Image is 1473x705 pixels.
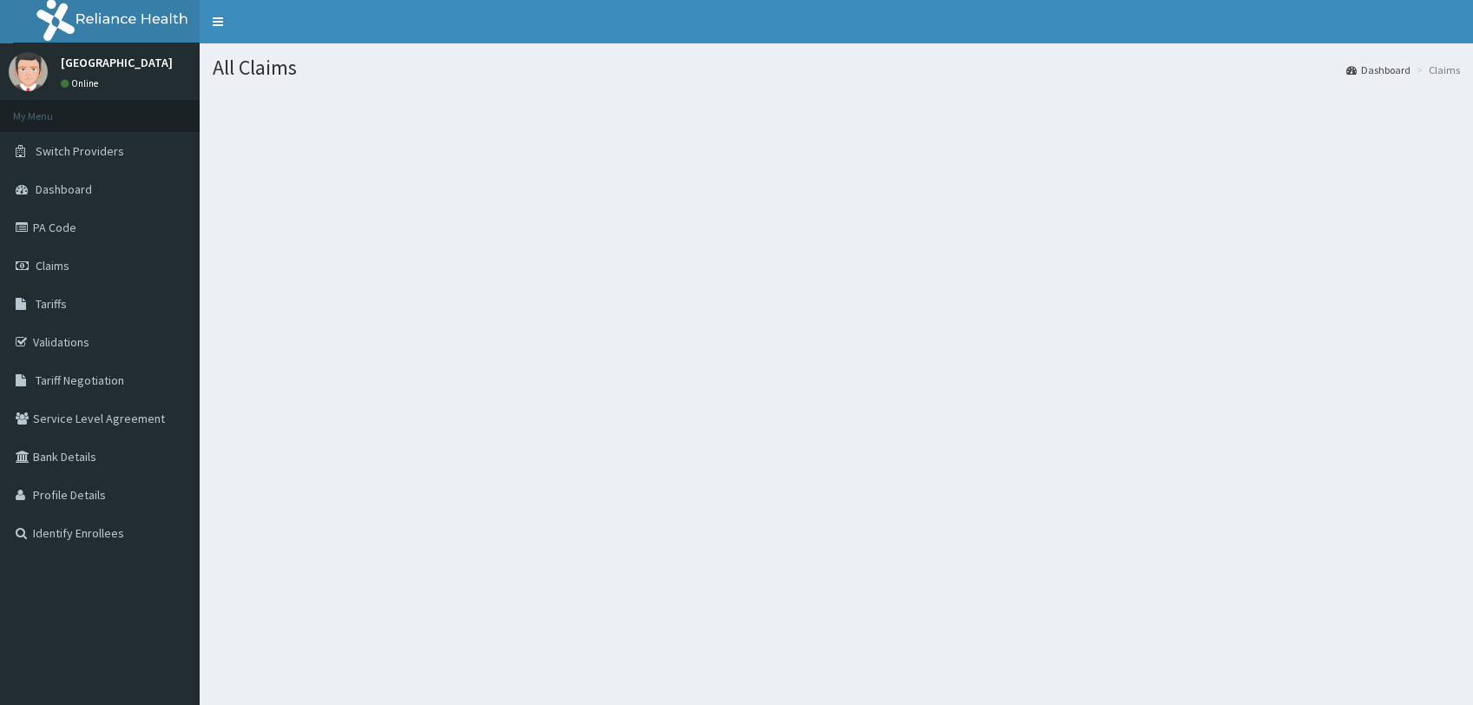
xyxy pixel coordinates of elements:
[213,56,1460,79] h1: All Claims
[9,52,48,91] img: User Image
[1412,63,1460,77] li: Claims
[36,372,124,388] span: Tariff Negotiation
[61,56,173,69] p: [GEOGRAPHIC_DATA]
[36,143,124,159] span: Switch Providers
[61,77,102,89] a: Online
[36,296,67,312] span: Tariffs
[1346,63,1411,77] a: Dashboard
[36,181,92,197] span: Dashboard
[36,258,69,273] span: Claims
